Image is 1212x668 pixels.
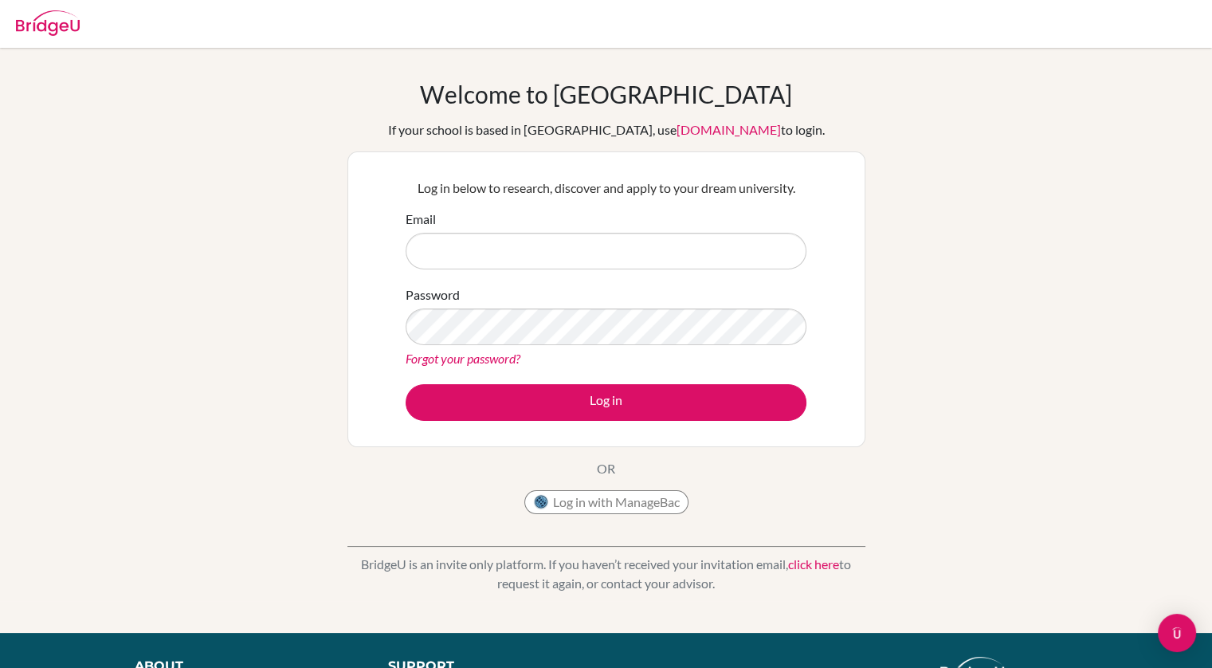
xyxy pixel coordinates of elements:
[406,285,460,305] label: Password
[406,351,520,366] a: Forgot your password?
[406,179,806,198] p: Log in below to research, discover and apply to your dream university.
[406,210,436,229] label: Email
[597,459,615,478] p: OR
[16,10,80,36] img: Bridge-U
[524,490,688,514] button: Log in with ManageBac
[420,80,792,108] h1: Welcome to [GEOGRAPHIC_DATA]
[677,122,781,137] a: [DOMAIN_NAME]
[388,120,825,139] div: If your school is based in [GEOGRAPHIC_DATA], use to login.
[1158,614,1196,652] div: Open Intercom Messenger
[347,555,865,593] p: BridgeU is an invite only platform. If you haven’t received your invitation email, to request it ...
[406,384,806,421] button: Log in
[788,556,839,572] a: click here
